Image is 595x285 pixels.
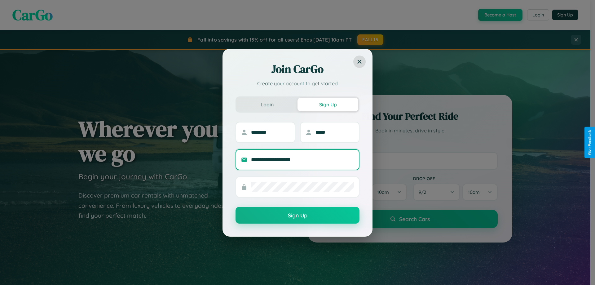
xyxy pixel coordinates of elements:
div: Give Feedback [588,130,592,155]
p: Create your account to get started [236,80,359,87]
h2: Join CarGo [236,62,359,77]
button: Sign Up [297,98,358,111]
button: Login [237,98,297,111]
button: Sign Up [236,207,359,224]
